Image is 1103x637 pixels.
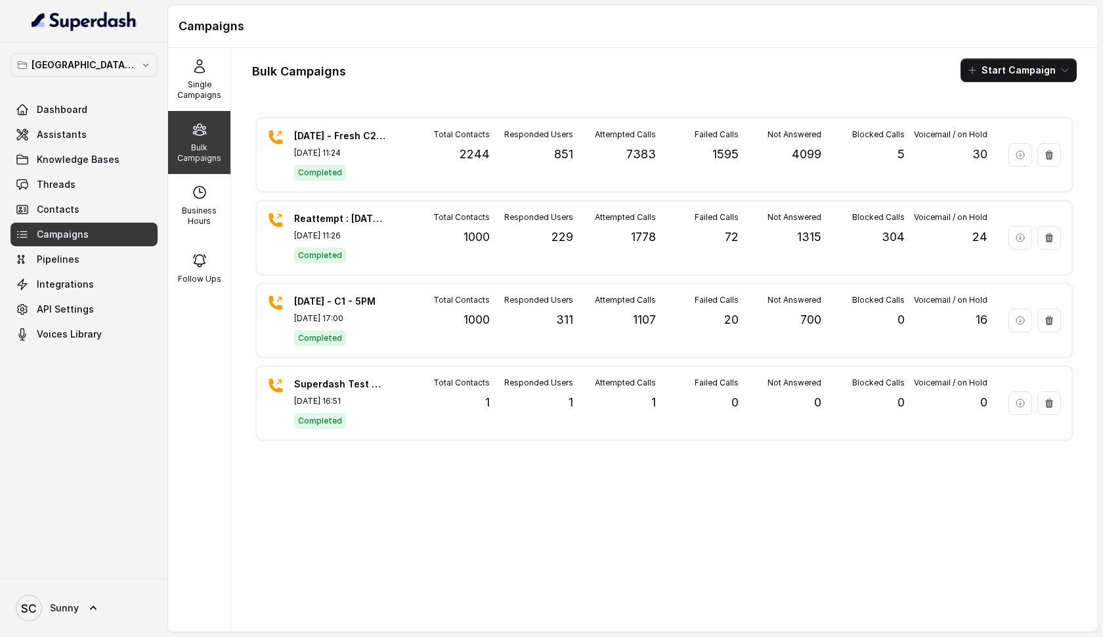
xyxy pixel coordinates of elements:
p: 1595 [712,145,739,164]
p: 229 [551,228,573,246]
p: 0 [980,393,987,412]
text: SC [21,602,37,615]
h1: Bulk Campaigns [252,61,346,82]
p: Attempted Calls [595,129,656,140]
p: 1778 [631,228,656,246]
p: [GEOGRAPHIC_DATA] - [GEOGRAPHIC_DATA] - [GEOGRAPHIC_DATA] [32,57,137,73]
p: Failed Calls [695,378,739,388]
span: Integrations [37,278,94,291]
a: Assistants [11,123,158,146]
span: Voices Library [37,328,102,341]
span: Assistants [37,128,87,141]
p: Bulk Campaigns [173,143,225,164]
p: 24 [972,228,987,246]
p: 700 [800,311,821,329]
span: Dashboard [37,103,87,116]
p: 4099 [792,145,821,164]
span: Completed [294,413,346,429]
a: API Settings [11,297,158,321]
img: light.svg [32,11,137,32]
p: Failed Calls [695,129,739,140]
p: [DATE] 16:51 [294,396,386,406]
p: [DATE] - Fresh C2 - 11AM [294,129,386,143]
p: Reattempt : [DATE] - C1 - 5PM [294,212,386,225]
p: Responded Users [504,212,573,223]
p: Failed Calls [695,212,739,223]
p: 311 [556,311,573,329]
p: Responded Users [504,129,573,140]
p: Voicemail / on Hold [914,212,987,223]
span: Knowledge Bases [37,153,119,166]
p: Not Answered [768,295,821,305]
p: 16 [976,311,987,329]
p: 304 [882,228,905,246]
span: Contacts [37,203,79,216]
p: Not Answered [768,378,821,388]
p: 1 [569,393,573,412]
p: 0 [898,393,905,412]
p: Not Answered [768,129,821,140]
a: Knowledge Bases [11,148,158,171]
p: 1 [485,393,490,412]
p: Attempted Calls [595,378,656,388]
a: Integrations [11,273,158,296]
p: Superdash Test Campaign [294,378,386,391]
a: Sunny [11,590,158,626]
p: Voicemail / on Hold [914,295,987,305]
span: Pipelines [37,253,79,266]
a: Threads [11,173,158,196]
a: Contacts [11,198,158,221]
button: [GEOGRAPHIC_DATA] - [GEOGRAPHIC_DATA] - [GEOGRAPHIC_DATA] [11,53,158,77]
span: Threads [37,178,76,191]
p: Blocked Calls [852,129,905,140]
p: Total Contacts [433,129,490,140]
p: [DATE] 11:26 [294,231,386,241]
p: Not Answered [768,212,821,223]
a: Campaigns [11,223,158,246]
p: 0 [731,393,739,412]
p: 0 [814,393,821,412]
span: API Settings [37,303,94,316]
a: Dashboard [11,98,158,121]
p: Blocked Calls [852,378,905,388]
p: Business Hours [173,206,225,227]
p: [DATE] 11:24 [294,148,386,158]
p: 2244 [460,145,490,164]
p: Total Contacts [433,295,490,305]
span: Completed [294,165,346,181]
p: 5 [898,145,905,164]
p: 30 [972,145,987,164]
p: Responded Users [504,295,573,305]
span: Completed [294,330,346,346]
p: 72 [725,228,739,246]
p: Voicemail / on Hold [914,129,987,140]
p: Total Contacts [433,212,490,223]
p: Attempted Calls [595,295,656,305]
p: 1315 [797,228,821,246]
p: Single Campaigns [173,79,225,100]
p: Follow Ups [178,274,221,284]
p: Total Contacts [433,378,490,388]
p: 1000 [464,228,490,246]
h1: Campaigns [179,16,1087,37]
p: Failed Calls [695,295,739,305]
p: 1 [651,393,656,412]
p: 0 [898,311,905,329]
p: 1000 [464,311,490,329]
p: Blocked Calls [852,212,905,223]
button: Start Campaign [961,58,1077,82]
p: Voicemail / on Hold [914,378,987,388]
p: 1107 [633,311,656,329]
a: Voices Library [11,322,158,346]
p: Attempted Calls [595,212,656,223]
p: [DATE] - C1 - 5PM [294,295,386,308]
p: 20 [724,311,739,329]
span: Completed [294,248,346,263]
span: Campaigns [37,228,89,241]
p: 7383 [626,145,656,164]
a: Pipelines [11,248,158,271]
p: [DATE] 17:00 [294,313,386,324]
p: 851 [554,145,573,164]
p: Responded Users [504,378,573,388]
p: Blocked Calls [852,295,905,305]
